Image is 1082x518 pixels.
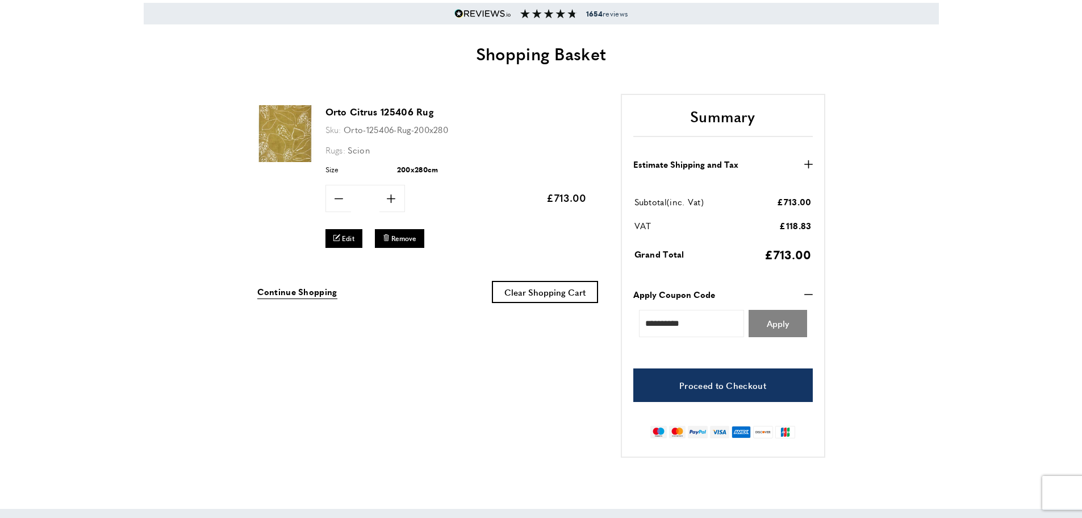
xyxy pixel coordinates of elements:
[397,164,438,175] div: 200x280cm
[348,144,370,156] span: Scion
[777,196,811,208] span: £713.00
[775,426,795,438] img: jcb
[546,190,586,205] span: £713.00
[492,281,598,303] button: Clear Shopping Cart
[688,426,708,438] img: paypal
[586,9,603,19] strong: 1654
[257,285,337,297] span: Continue Shopping
[749,310,807,337] button: Apply
[344,123,448,135] span: Orto-125406-Rug-200x280
[753,426,773,438] img: discover
[504,286,586,298] span: Clear Shopping Cart
[391,234,416,243] span: Remove
[634,219,651,231] span: VAT
[375,229,424,248] button: Remove Orto Citrus 125406 Rug 200x280 cm
[325,144,346,156] span: Rugs:
[779,219,811,231] span: £118.83
[325,123,341,135] span: Sku:
[586,9,628,18] span: reviews
[650,426,667,438] img: maestro
[476,41,607,65] span: Shopping Basket
[325,229,363,248] a: Edit Orto Citrus 125406 Rug 200x280 cm
[257,154,314,164] a: Orto Citrus 125406 Rug
[633,368,813,402] a: Proceed to Checkout
[520,9,577,18] img: Reviews section
[633,288,715,301] strong: Apply Coupon Code
[257,285,337,299] a: Continue Shopping
[764,246,811,263] span: £713.00
[634,196,667,208] span: Subtotal
[257,105,314,162] img: Orto Citrus 125406 Rug
[454,9,511,18] img: Reviews.io 5 stars
[634,248,684,260] span: Grand Total
[669,426,686,438] img: mastercard
[342,234,354,243] span: Edit
[633,106,813,137] h2: Summary
[633,288,813,301] button: Apply Coupon Code
[710,426,729,438] img: visa
[325,164,394,175] span: Size
[633,158,813,171] button: Estimate Shipping and Tax
[767,319,789,328] span: Apply
[325,105,434,118] a: Orto Citrus 125406 Rug
[667,196,704,208] span: (inc. Vat)
[732,426,751,438] img: american-express
[633,158,738,171] strong: Estimate Shipping and Tax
